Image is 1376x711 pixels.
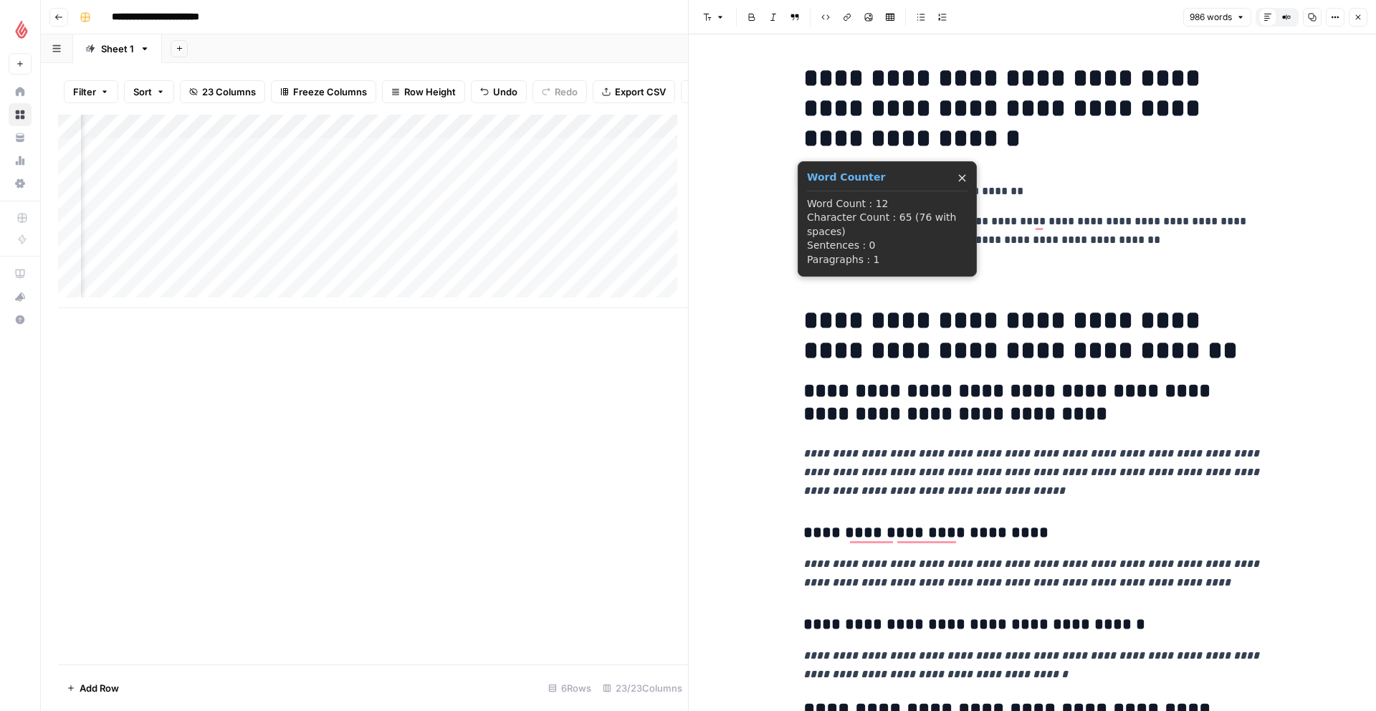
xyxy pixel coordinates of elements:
button: What's new? [9,285,32,308]
span: 986 words [1190,11,1232,24]
a: Settings [9,172,32,195]
div: 6 Rows [543,677,597,700]
span: 23 Columns [202,85,256,99]
button: Add Row [58,677,128,700]
a: Browse [9,103,32,126]
span: Sort [133,85,152,99]
a: Usage [9,149,32,172]
button: 23 Columns [180,80,265,103]
a: Home [9,80,32,103]
div: Word Counter [807,171,885,185]
span: Redo [555,85,578,99]
button: Row Height [382,80,465,103]
div: 23/23 Columns [597,677,688,700]
a: Your Data [9,126,32,149]
div: Word Count : 12 Character Count : 65 (76 with spaces) Sentences : 0 Paragraphs : 1 [807,197,967,267]
button: 986 words [1183,8,1251,27]
button: Filter [64,80,118,103]
span: Freeze Columns [293,85,367,99]
button: Workspace: Lightspeed [9,11,32,47]
a: AirOps Academy [9,262,32,285]
div: Sheet 1 [101,42,134,56]
button: Help + Support [9,308,32,331]
span: Filter [73,85,96,99]
a: Sheet 1 [73,34,162,63]
button: Sort [124,80,174,103]
button: Freeze Columns [271,80,376,103]
button: Redo [532,80,587,103]
span: Add Row [80,681,119,695]
div: What's new? [9,286,31,307]
button: × [957,171,967,184]
button: Export CSV [593,80,675,103]
span: Export CSV [615,85,666,99]
img: Lightspeed Logo [9,16,34,42]
button: Undo [471,80,527,103]
span: Row Height [404,85,456,99]
span: Undo [493,85,517,99]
